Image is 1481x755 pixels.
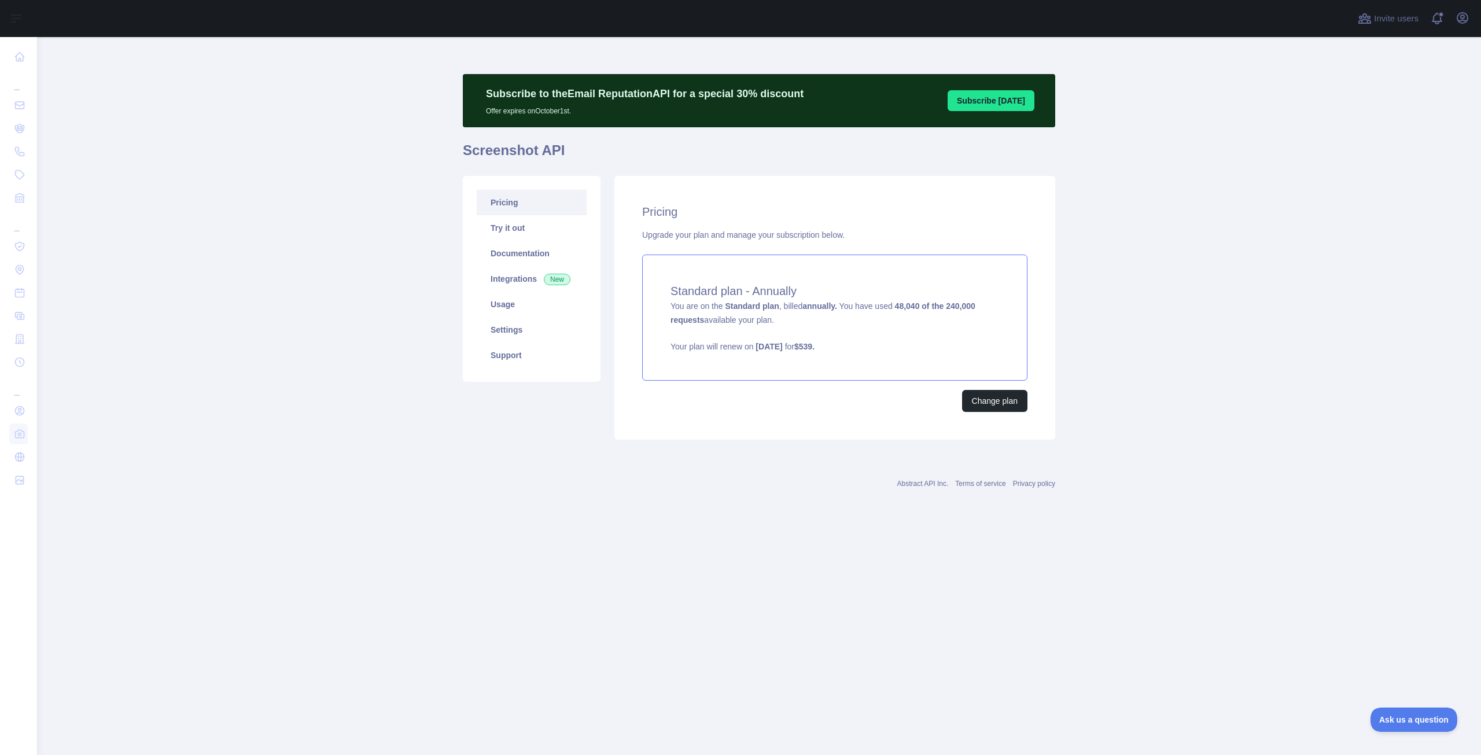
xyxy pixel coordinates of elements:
[477,266,587,292] a: Integrations New
[544,274,570,285] span: New
[477,241,587,266] a: Documentation
[756,342,782,351] strong: [DATE]
[9,375,28,398] div: ...
[1374,12,1419,25] span: Invite users
[725,301,779,311] strong: Standard plan
[9,211,28,234] div: ...
[477,215,587,241] a: Try it out
[670,301,975,325] strong: 48,040 of the 240,000 requests
[477,292,587,317] a: Usage
[1371,708,1458,732] iframe: Toggle Customer Support
[486,102,804,116] p: Offer expires on October 1st.
[802,301,837,311] strong: annually.
[948,90,1034,111] button: Subscribe [DATE]
[1355,9,1421,28] button: Invite users
[477,317,587,342] a: Settings
[9,69,28,93] div: ...
[477,190,587,215] a: Pricing
[642,204,1027,220] h2: Pricing
[463,141,1055,169] h1: Screenshot API
[955,480,1005,488] a: Terms of service
[1013,480,1055,488] a: Privacy policy
[670,301,999,352] span: You are on the , billed You have used available your plan.
[670,341,999,352] p: Your plan will renew on for
[794,342,815,351] strong: $ 539 .
[477,342,587,368] a: Support
[670,283,999,299] h4: Standard plan - Annually
[962,390,1027,412] button: Change plan
[642,229,1027,241] div: Upgrade your plan and manage your subscription below.
[897,480,949,488] a: Abstract API Inc.
[486,86,804,102] p: Subscribe to the Email Reputation API for a special 30 % discount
